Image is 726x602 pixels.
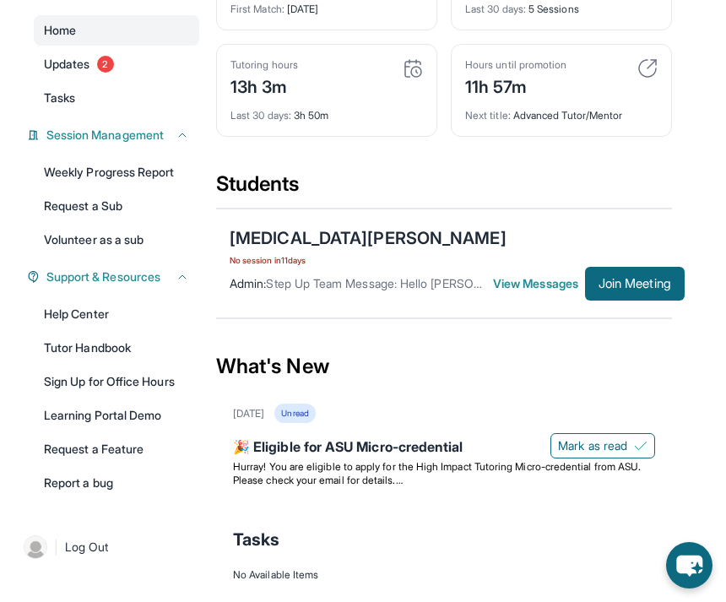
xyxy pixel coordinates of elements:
[34,366,199,397] a: Sign Up for Office Hours
[65,539,109,556] span: Log Out
[34,83,199,113] a: Tasks
[230,3,284,15] span: First Match :
[97,56,114,73] span: 2
[216,329,672,404] div: What's New
[44,89,75,106] span: Tasks
[465,72,566,99] div: 11h 57m
[233,460,643,486] span: Hurray! You are eligible to apply for the High Impact Tutoring Micro-credential from ASU. Please ...
[233,568,655,582] div: No Available Items
[34,225,199,255] a: Volunteer as a sub
[585,267,685,301] button: Join Meeting
[17,529,199,566] a: |Log Out
[634,439,647,453] img: Mark as read
[274,404,315,423] div: Unread
[34,191,199,221] a: Request a Sub
[46,127,164,144] span: Session Management
[403,58,423,79] img: card
[465,58,566,72] div: Hours until promotion
[230,226,507,250] div: [MEDICAL_DATA][PERSON_NAME]
[34,157,199,187] a: Weekly Progress Report
[233,528,279,551] span: Tasks
[34,49,199,79] a: Updates2
[44,56,90,73] span: Updates
[599,279,671,289] span: Join Meeting
[24,535,47,559] img: user-img
[493,275,585,292] span: View Messages
[465,3,526,15] span: Last 30 days :
[465,99,658,122] div: Advanced Tutor/Mentor
[233,407,264,420] div: [DATE]
[46,268,160,285] span: Support & Resources
[216,171,672,208] div: Students
[558,437,627,454] span: Mark as read
[230,58,298,72] div: Tutoring hours
[34,333,199,363] a: Tutor Handbook
[637,58,658,79] img: card
[34,15,199,46] a: Home
[34,468,199,498] a: Report a bug
[34,400,199,431] a: Learning Portal Demo
[230,99,423,122] div: 3h 50m
[230,72,298,99] div: 13h 3m
[44,22,76,39] span: Home
[34,434,199,464] a: Request a Feature
[233,437,655,460] div: 🎉 Eligible for ASU Micro-credential
[40,268,189,285] button: Support & Resources
[230,253,507,267] span: No session in 11 days
[34,299,199,329] a: Help Center
[550,433,655,458] button: Mark as read
[465,109,511,122] span: Next title :
[54,537,58,557] span: |
[230,109,291,122] span: Last 30 days :
[40,127,189,144] button: Session Management
[666,542,712,588] button: chat-button
[230,276,266,290] span: Admin :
